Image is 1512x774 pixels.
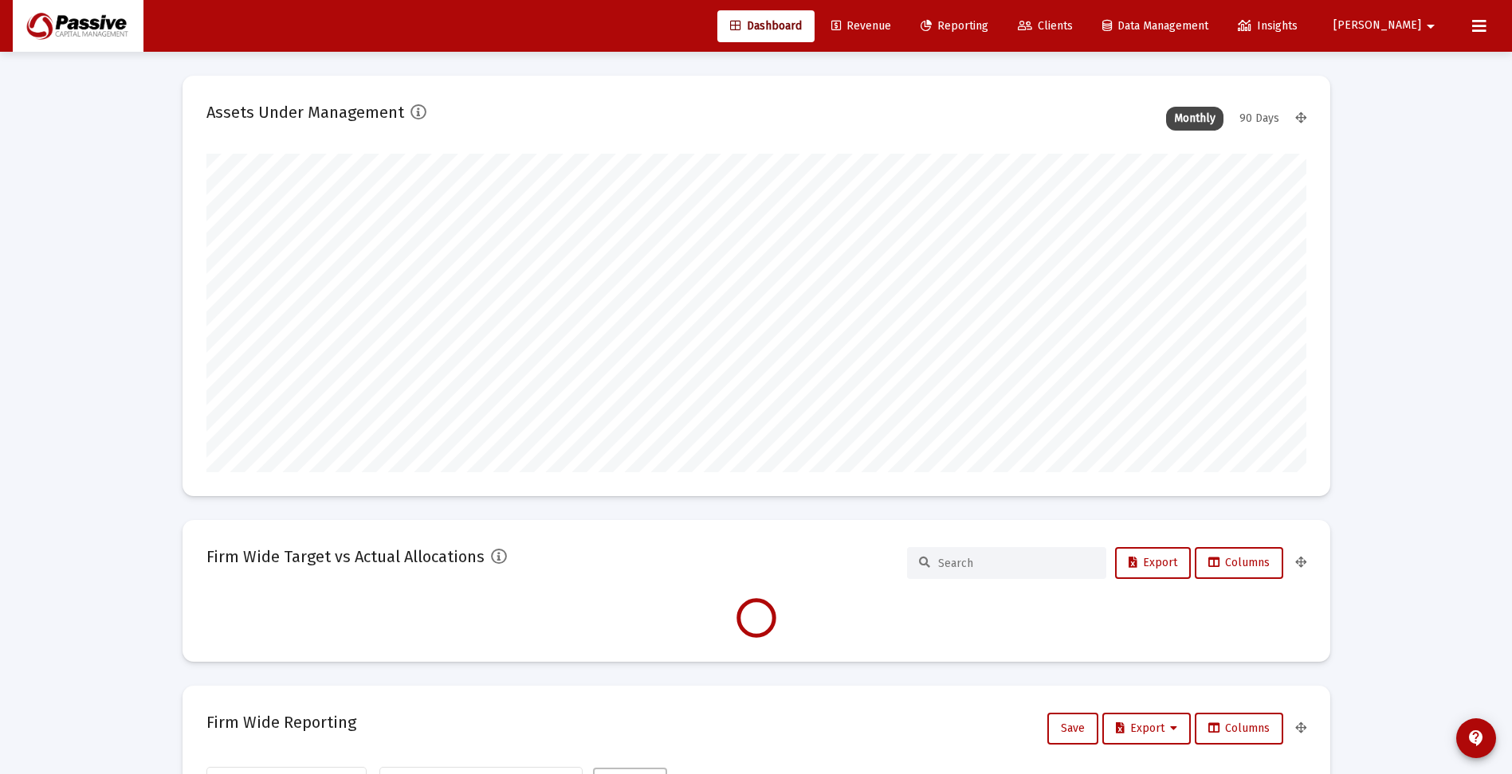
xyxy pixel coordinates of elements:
[1116,721,1177,735] span: Export
[1421,10,1440,42] mat-icon: arrow_drop_down
[1061,721,1085,735] span: Save
[819,10,904,42] a: Revenue
[1018,19,1073,33] span: Clients
[730,19,802,33] span: Dashboard
[1166,107,1223,131] div: Monthly
[1129,556,1177,569] span: Export
[908,10,1001,42] a: Reporting
[1115,547,1191,579] button: Export
[206,709,356,735] h2: Firm Wide Reporting
[1102,19,1208,33] span: Data Management
[1314,10,1459,41] button: [PERSON_NAME]
[1195,713,1283,745] button: Columns
[1047,713,1098,745] button: Save
[1225,10,1310,42] a: Insights
[1005,10,1086,42] a: Clients
[206,544,485,569] h2: Firm Wide Target vs Actual Allocations
[921,19,988,33] span: Reporting
[938,557,1094,570] input: Search
[831,19,891,33] span: Revenue
[1090,10,1221,42] a: Data Management
[1333,19,1421,33] span: [PERSON_NAME]
[1102,713,1191,745] button: Export
[1467,729,1486,748] mat-icon: contact_support
[717,10,815,42] a: Dashboard
[1238,19,1298,33] span: Insights
[1208,556,1270,569] span: Columns
[206,100,404,125] h2: Assets Under Management
[25,10,132,42] img: Dashboard
[1231,107,1287,131] div: 90 Days
[1208,721,1270,735] span: Columns
[1195,547,1283,579] button: Columns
